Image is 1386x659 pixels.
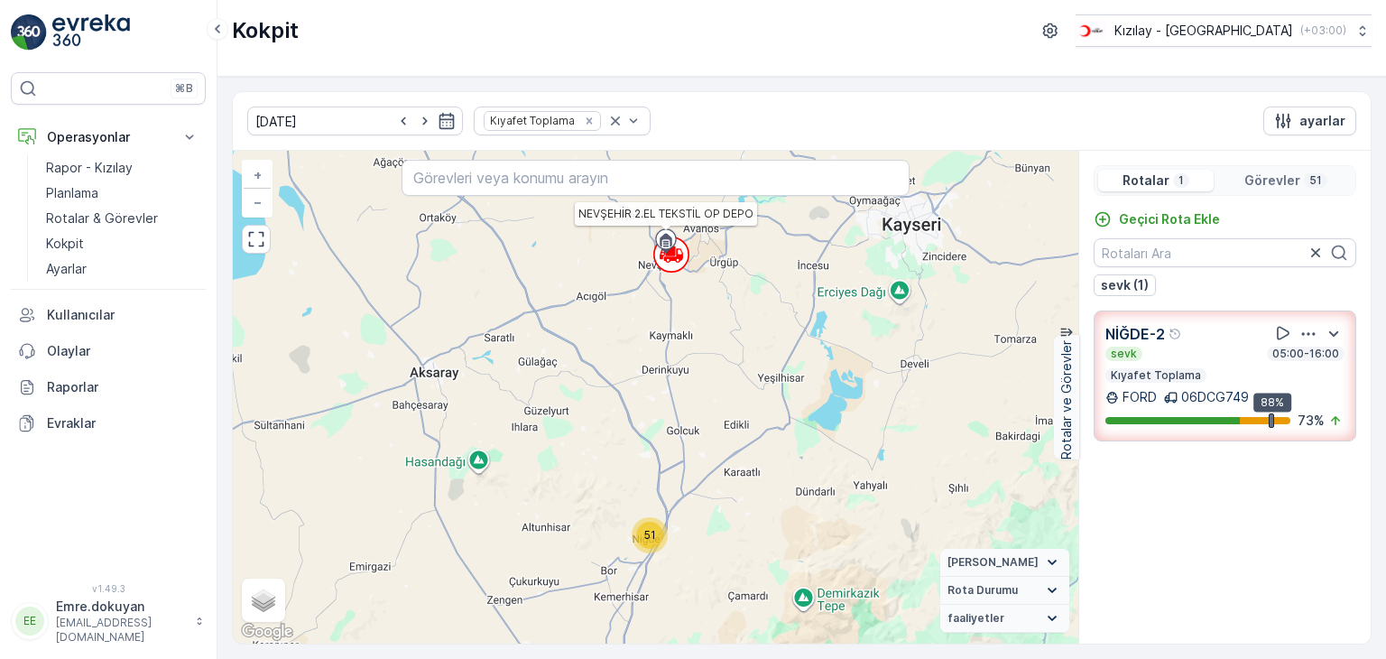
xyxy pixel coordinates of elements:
button: Kızılay - [GEOGRAPHIC_DATA](+03:00) [1076,14,1372,47]
p: ⌘B [175,81,193,96]
input: Rotaları Ara [1094,238,1356,267]
img: Google [237,620,297,644]
p: Kıyafet Toplama [1109,368,1203,383]
a: Yakınlaştır [244,162,271,189]
p: 06DCG749 [1181,388,1249,406]
a: Planlama [39,181,206,206]
p: Geçici Rota Ekle [1119,210,1220,228]
div: Yardım Araç İkonu [1169,327,1183,341]
input: dd/mm/yyyy [247,107,463,135]
a: Rotalar & Görevler [39,206,206,231]
p: Kokpit [46,235,84,253]
span: faaliyetler [947,611,1004,626]
p: Rotalar & Görevler [46,209,158,227]
p: [EMAIL_ADDRESS][DOMAIN_NAME] [56,616,186,645]
span: Rota Durumu [947,583,1018,598]
div: Kıyafet Toplama [485,112,577,129]
img: logo [11,14,47,51]
p: Rotalar [1123,172,1169,190]
summary: faaliyetler [940,605,1069,633]
p: ( +03:00 ) [1300,23,1346,38]
span: [PERSON_NAME] [947,555,1039,570]
img: logo_light-DOdMpM7g.png [52,14,130,51]
p: Görevler [1244,172,1300,190]
p: Planlama [46,184,98,202]
span: 51 [644,528,656,542]
div: 51 [632,517,668,553]
p: Rotalar ve Görevler [1058,340,1076,459]
p: NİĞDE-2 [1105,323,1165,345]
a: Layers [244,580,283,620]
a: Uzaklaştır [244,189,271,216]
p: Rapor - Kızılay [46,159,133,177]
div: EE [15,607,44,636]
p: Operasyonlar [47,128,170,146]
a: Evraklar [11,405,206,441]
a: Raporlar [11,369,206,405]
p: Kullanıcılar [47,306,199,324]
a: Kullanıcılar [11,297,206,333]
p: 73 % [1298,412,1325,430]
p: sevk [1109,347,1139,361]
summary: Rota Durumu [940,577,1069,605]
span: v 1.49.3 [11,583,206,594]
div: 88% [1253,393,1291,413]
p: Olaylar [47,342,199,360]
p: Ayarlar [46,260,87,278]
a: Kokpit [39,231,206,256]
a: Ayarlar [39,256,206,282]
p: 05:00-16:00 [1270,347,1341,361]
p: 1 [1177,173,1186,188]
span: + [254,167,262,182]
p: Emre.dokuyan [56,598,186,616]
img: k%C4%B1z%C4%B1lay_D5CCths_t1JZB0k.png [1076,21,1107,41]
p: Kokpit [232,16,299,45]
a: Rapor - Kızılay [39,155,206,181]
summary: [PERSON_NAME] [940,549,1069,577]
span: − [254,194,263,209]
button: Operasyonlar [11,119,206,155]
p: Evraklar [47,414,199,432]
button: ayarlar [1263,107,1356,135]
a: Bu bölgeyi Google Haritalar'da açın (yeni pencerede açılır) [237,620,297,644]
input: Görevleri veya konumu arayın [402,160,909,196]
p: FORD [1123,388,1157,406]
button: EEEmre.dokuyan[EMAIL_ADDRESS][DOMAIN_NAME] [11,598,206,645]
p: Kızılay - [GEOGRAPHIC_DATA] [1114,22,1293,40]
div: Remove Kıyafet Toplama [579,114,599,128]
p: Raporlar [47,378,199,396]
a: Geçici Rota Ekle [1094,210,1220,228]
p: ayarlar [1299,112,1345,130]
a: Olaylar [11,333,206,369]
p: 51 [1307,173,1324,188]
p: sevk (1) [1101,276,1149,294]
button: sevk (1) [1094,274,1156,296]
